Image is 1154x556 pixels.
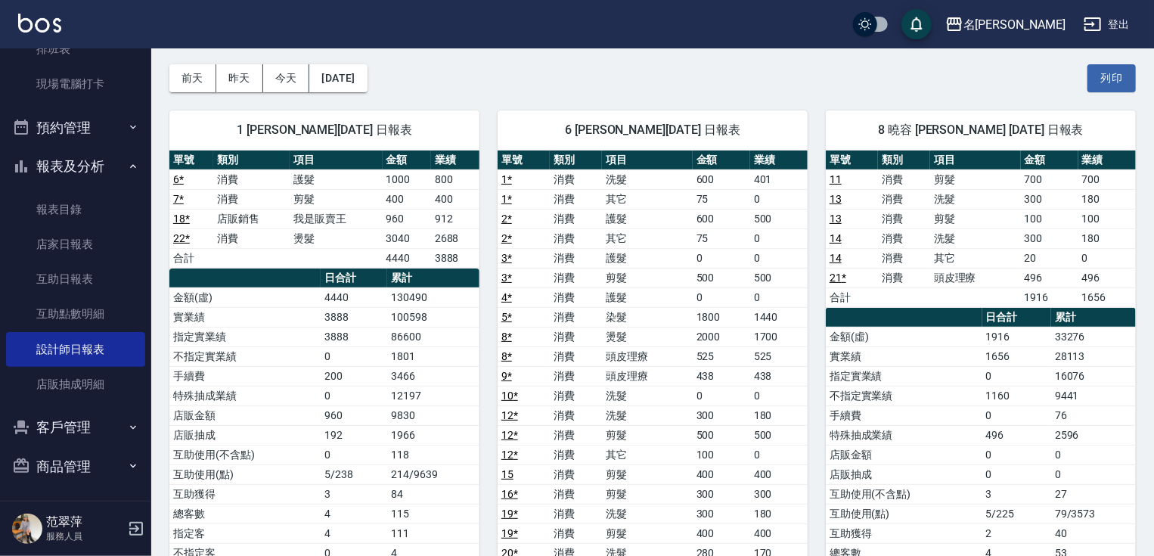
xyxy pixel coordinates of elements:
td: 3466 [387,366,479,386]
button: 前天 [169,64,216,92]
td: 洗髮 [602,405,693,425]
button: 預約管理 [6,108,145,148]
td: 27 [1051,484,1136,504]
td: 3 [321,484,387,504]
td: 消費 [550,366,602,386]
td: 1800 [693,307,750,327]
td: 指定實業績 [169,327,321,346]
th: 業績 [1078,151,1136,170]
td: 1916 [1021,287,1078,307]
td: 洗髮 [930,189,1021,209]
td: 12197 [387,386,479,405]
td: 84 [387,484,479,504]
td: 800 [431,169,479,189]
td: 護髮 [602,209,693,228]
td: 5/238 [321,464,387,484]
td: 600 [693,209,750,228]
td: 其它 [930,248,1021,268]
th: 項目 [290,151,382,170]
p: 服務人員 [46,530,123,543]
button: 客戶管理 [6,408,145,447]
td: 頭皮理療 [930,268,1021,287]
button: 登出 [1078,11,1136,39]
td: 實業績 [169,307,321,327]
td: 180 [750,405,808,425]
a: 互助日報表 [6,262,145,297]
td: 0 [750,386,808,405]
td: 消費 [550,346,602,366]
td: 店販金額 [826,445,982,464]
td: 護髮 [290,169,382,189]
td: 1916 [982,327,1051,346]
td: 剪髮 [602,425,693,445]
td: 500 [750,209,808,228]
th: 金額 [1021,151,1078,170]
td: 100598 [387,307,479,327]
td: 剪髮 [602,484,693,504]
td: 互助使用(不含點) [169,445,321,464]
td: 店販銷售 [213,209,290,228]
td: 消費 [878,228,930,248]
td: 1440 [750,307,808,327]
th: 類別 [878,151,930,170]
td: 剪髮 [602,464,693,484]
td: 180 [1078,228,1136,248]
td: 合計 [169,248,213,268]
td: 912 [431,209,479,228]
td: 400 [750,523,808,543]
th: 日合計 [321,269,387,288]
td: 400 [693,464,750,484]
td: 護髮 [602,287,693,307]
th: 單號 [826,151,878,170]
td: 960 [383,209,431,228]
td: 180 [750,504,808,523]
td: 剪髮 [930,209,1021,228]
a: 設計師日報表 [6,332,145,367]
td: 500 [750,268,808,287]
td: 我是販賣王 [290,209,382,228]
td: 消費 [550,228,602,248]
td: 115 [387,504,479,523]
td: 400 [693,523,750,543]
td: 洗髮 [602,386,693,405]
td: 300 [693,405,750,425]
td: 700 [1078,169,1136,189]
td: 1966 [387,425,479,445]
td: 4440 [321,287,387,307]
td: 1656 [982,346,1051,366]
td: 525 [750,346,808,366]
td: 消費 [878,268,930,287]
td: 4440 [383,248,431,268]
a: 店販抽成明細 [6,367,145,402]
a: 報表目錄 [6,192,145,227]
td: 1656 [1078,287,1136,307]
a: 互助點數明細 [6,297,145,331]
td: 0 [750,228,808,248]
td: 燙髮 [290,228,382,248]
td: 5/225 [982,504,1051,523]
div: 名[PERSON_NAME] [963,15,1066,34]
td: 消費 [878,209,930,228]
td: 9441 [1051,386,1136,405]
button: 今天 [263,64,310,92]
td: 500 [693,268,750,287]
img: Person [12,514,42,544]
th: 單號 [169,151,213,170]
table: a dense table [826,151,1136,308]
td: 不指定實業績 [826,386,982,405]
h5: 范翠萍 [46,514,123,530]
td: 700 [1021,169,1078,189]
td: 600 [693,169,750,189]
td: 960 [321,405,387,425]
td: 20 [1021,248,1078,268]
td: 79/3573 [1051,504,1136,523]
th: 項目 [930,151,1021,170]
th: 單號 [498,151,550,170]
td: 金額(虛) [826,327,982,346]
td: 店販金額 [169,405,321,425]
td: 496 [1021,268,1078,287]
td: 2 [982,523,1051,543]
td: 2688 [431,228,479,248]
td: 0 [982,445,1051,464]
td: 2596 [1051,425,1136,445]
